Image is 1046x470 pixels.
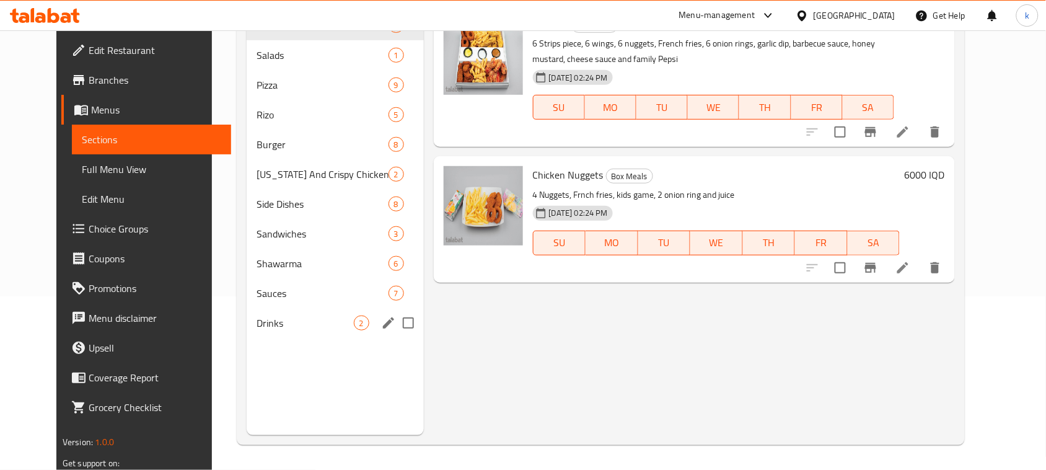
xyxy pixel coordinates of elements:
[795,231,848,255] button: FR
[389,107,404,122] div: items
[389,79,403,91] span: 9
[247,308,424,338] div: Drinks2edit
[590,99,631,117] span: MO
[389,137,404,152] div: items
[247,6,424,343] nav: Menu sections
[444,16,523,95] img: Lma Box
[389,48,404,63] div: items
[739,95,791,120] button: TH
[257,316,354,330] span: Drinks
[389,139,403,151] span: 8
[247,40,424,70] div: Salads1
[389,167,404,182] div: items
[91,102,221,117] span: Menus
[61,333,231,363] a: Upsell
[257,107,389,122] span: Rizo
[856,253,886,283] button: Branch-specific-item
[89,251,221,266] span: Coupons
[389,256,404,271] div: items
[748,234,791,252] span: TH
[257,78,389,92] span: Pizza
[905,166,945,184] h6: 6000 IQD
[638,231,691,255] button: TU
[257,167,389,182] span: [US_STATE] And Crispy Chicken
[586,231,638,255] button: MO
[72,125,231,154] a: Sections
[679,8,755,23] div: Menu-management
[856,117,886,147] button: Branch-specific-item
[389,226,404,241] div: items
[853,234,895,252] span: SA
[544,72,613,84] span: [DATE] 02:24 PM
[641,99,683,117] span: TU
[636,95,688,120] button: TU
[63,434,93,450] span: Version:
[643,234,686,252] span: TU
[389,198,403,210] span: 8
[606,169,653,184] div: Box Meals
[389,286,404,301] div: items
[257,197,389,211] div: Side Dishes
[247,249,424,278] div: Shawarma6
[379,314,398,332] button: edit
[544,207,613,219] span: [DATE] 02:24 PM
[533,36,894,67] p: 6 Strips piece, 6 wings, 6 nuggets, French fries, 6 onion rings, garlic dip, barbecue sauce, hone...
[89,340,221,355] span: Upsell
[389,169,403,180] span: 2
[389,109,403,121] span: 5
[82,162,221,177] span: Full Menu View
[538,234,581,252] span: SU
[257,286,389,301] span: Sauces
[895,125,910,140] a: Edit menu item
[389,288,403,299] span: 7
[895,260,910,275] a: Edit menu item
[257,256,389,271] span: Shawarma
[585,95,636,120] button: MO
[389,258,403,270] span: 6
[72,154,231,184] a: Full Menu View
[354,316,369,330] div: items
[688,95,739,120] button: WE
[533,187,900,203] p: 4 Nuggets, Frnch fries, kids game, 2 onion ring and juice
[89,221,221,236] span: Choice Groups
[61,65,231,95] a: Branches
[82,132,221,147] span: Sections
[61,273,231,303] a: Promotions
[796,99,838,117] span: FR
[389,197,404,211] div: items
[257,137,389,152] span: Burger
[61,363,231,392] a: Coverage Report
[61,35,231,65] a: Edit Restaurant
[61,392,231,422] a: Grocery Checklist
[389,50,403,61] span: 1
[72,184,231,214] a: Edit Menu
[61,214,231,244] a: Choice Groups
[354,317,369,329] span: 2
[247,219,424,249] div: Sandwiches3
[89,281,221,296] span: Promotions
[89,73,221,87] span: Branches
[389,228,403,240] span: 3
[95,434,114,450] span: 1.0.0
[1025,9,1029,22] span: k
[89,43,221,58] span: Edit Restaurant
[61,244,231,273] a: Coupons
[257,226,389,241] span: Sandwiches
[744,99,786,117] span: TH
[257,48,389,63] span: Salads
[444,166,523,246] img: Chicken Nuggets
[533,95,585,120] button: SU
[827,255,853,281] span: Select to update
[247,130,424,159] div: Burger8
[920,117,950,147] button: delete
[538,99,580,117] span: SU
[533,231,586,255] button: SU
[247,159,424,189] div: [US_STATE] And Crispy Chicken2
